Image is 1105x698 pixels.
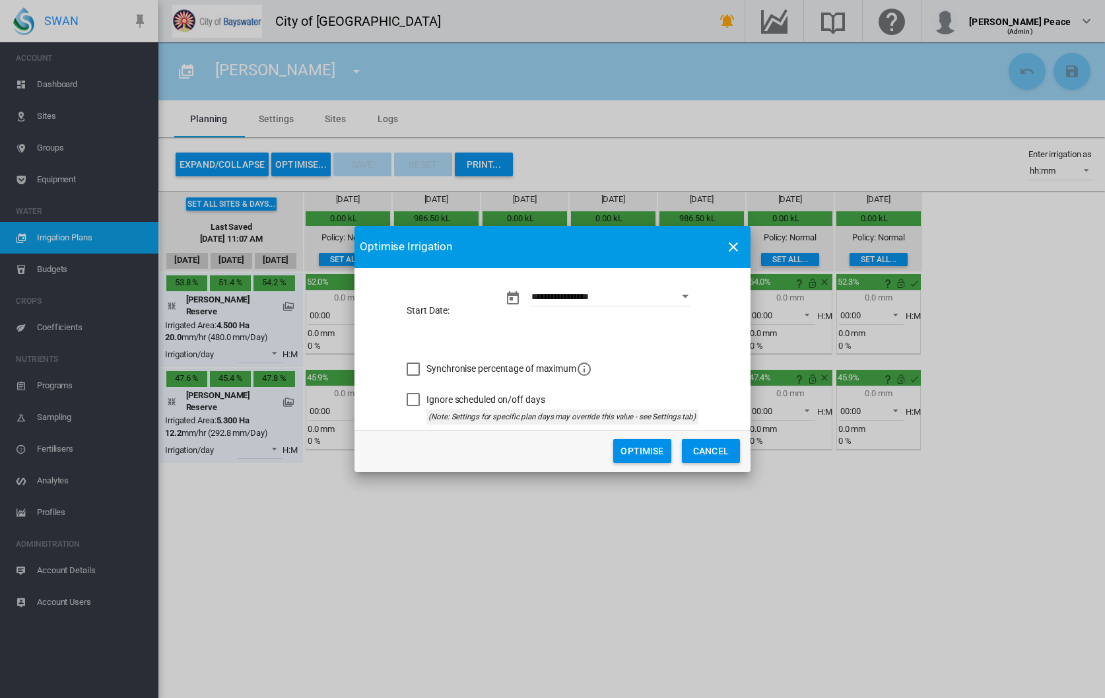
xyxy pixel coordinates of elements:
[407,361,592,377] md-checkbox: Synchronise percentage of maximum
[426,394,545,407] div: Ignore scheduled on/off days
[354,226,751,472] md-dialog: Start Date: ...
[500,285,526,312] button: md-calendar
[673,285,697,308] button: Open calendar
[725,239,741,255] md-icon: icon-close
[426,363,592,374] span: Synchronise percentage of maximum
[407,304,494,318] label: Start Date:
[407,393,545,406] md-checkbox: Ignore scheduled on/off days
[426,409,698,424] div: (Note: Settings for specific plan days may override this value - see Settings tab)
[682,439,740,463] button: Cancel
[720,234,747,260] button: icon-close
[613,439,671,463] button: Optimise
[576,361,592,377] md-icon: icon-information-outline
[360,239,452,255] span: Optimise Irrigation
